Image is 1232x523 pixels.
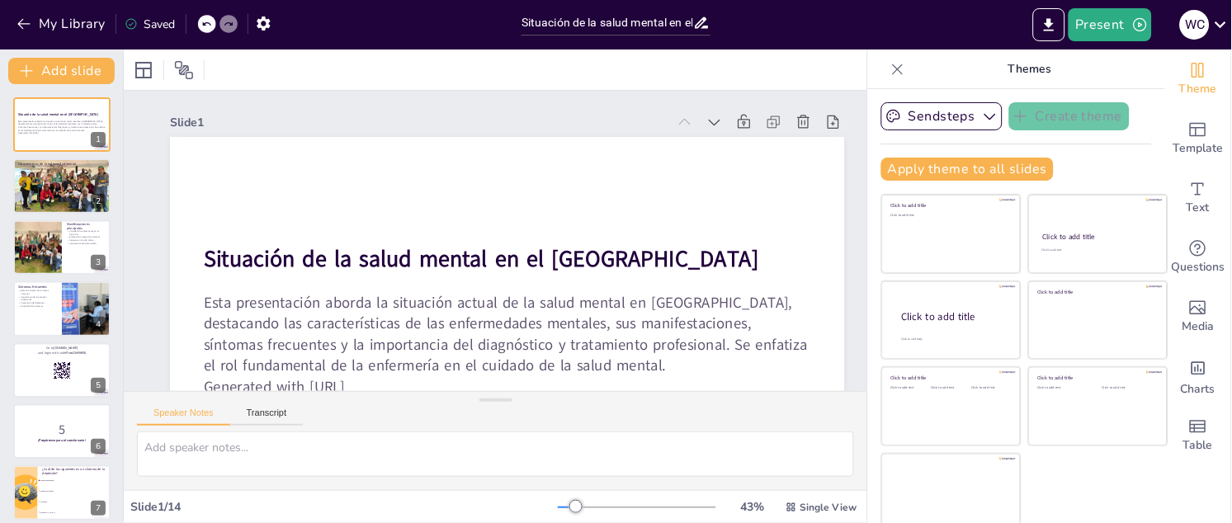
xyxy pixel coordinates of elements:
div: Click to add text [1042,248,1152,252]
div: Click to add text [1038,386,1090,390]
div: Click to add title [891,375,1009,382]
button: Transcript [230,408,304,426]
button: My Library [12,11,112,37]
button: Sendsteps [881,102,1003,130]
div: Click to add body [902,337,1006,342]
div: Click to add text [891,386,928,390]
div: Change the overall theme [1165,49,1231,109]
span: Text [1187,199,1210,217]
span: [MEDICAL_DATA] [40,511,110,513]
button: Create theme [1009,102,1130,130]
p: Generated with [URL] [177,313,776,459]
div: 3 [91,255,106,270]
p: Go to [18,346,106,351]
div: Click to add title [1043,232,1153,242]
div: 5 [91,378,106,393]
span: Table [1183,436,1213,455]
div: 6 [13,404,111,459]
div: 7 [13,465,111,520]
div: Add charts and graphs [1165,346,1231,406]
div: 7 [91,501,106,516]
div: 43 % [733,499,772,515]
div: Saved [125,16,176,32]
span: Tristeza persistente [40,480,110,482]
div: Add a table [1165,406,1231,465]
p: Esta presentación aborda la situación actual de la salud mental en [GEOGRAPHIC_DATA], destacando ... [18,120,106,132]
div: Slide 1 / 14 [130,499,558,515]
div: 2 [13,158,111,213]
p: Impacto en la vida diaria [67,239,106,243]
p: Características de la enfermedad mental [18,161,106,166]
div: 1 [91,132,106,147]
p: Esta presentación aborda la situación actual de la salud mental en [GEOGRAPHIC_DATA], destacando ... [182,231,794,439]
p: Importancia de la atención profesional [18,295,57,301]
div: Get real-time input from your audience [1165,228,1231,287]
p: Diversidad de síntomas [18,304,57,308]
div: W C [1180,10,1210,40]
div: Add text boxes [1165,168,1231,228]
div: Click to add title [902,310,1008,324]
span: Media [1182,318,1215,336]
div: Click to add text [932,386,969,390]
p: Evaluación integral de síntomas [67,236,106,239]
span: Template [1173,139,1224,158]
strong: ¡Prepárense para el cuestionario! [38,438,86,442]
div: 6 [91,439,106,454]
span: Questions [1172,258,1225,276]
p: 5 [18,421,106,439]
div: Slide 1 [201,49,690,168]
div: Layout [130,57,157,83]
button: Export to PowerPoint [1033,8,1065,41]
strong: Situación de la salud mental en el [GEOGRAPHIC_DATA] [203,183,753,328]
button: Present [1069,8,1151,41]
p: Reconocimiento de síntomas comunes [18,290,57,295]
p: ¿Cuál de los siguientes es un síntoma de la depresión? [42,467,106,476]
div: 5 [13,343,111,398]
div: 2 [91,194,106,209]
p: Enfermedades mentales impactan la vida diaria [18,164,106,167]
p: Themes [911,49,1149,89]
div: Click to add text [891,214,1009,218]
div: Click to add title [891,203,1009,210]
div: 4 [13,281,111,336]
p: Prevención del deterioro [18,302,57,305]
span: Cambios de ánimo [40,491,110,492]
p: Síntomas frecuentes [18,285,57,290]
div: Click to add text [972,386,1009,390]
span: Theme [1179,80,1217,98]
p: Rol de la enfermería [18,173,106,177]
p: La necesidad de diagnóstico profesional [18,167,106,171]
button: Add slide [8,58,115,84]
input: Insert title [522,11,693,35]
div: 4 [91,317,106,332]
p: and login with code [18,350,106,355]
p: Importancia del tratamiento [67,242,106,245]
span: Ansiedad [40,502,110,503]
span: Position [174,60,194,80]
span: Charts [1181,380,1215,398]
div: 1 [13,97,111,152]
p: Variedad de síntomas según el trastorno [67,230,106,236]
p: No son debilidades personales [18,171,106,174]
div: Add images, graphics, shapes or video [1165,287,1231,346]
div: 3 [13,220,111,275]
div: Click to add text [1102,386,1154,390]
button: Speaker Notes [137,408,230,426]
p: Generated with [URL] [18,132,106,135]
button: Apply theme to all slides [881,158,1054,181]
div: Click to add title [1038,375,1156,382]
div: Add ready made slides [1165,109,1231,168]
strong: [DOMAIN_NAME] [54,346,78,350]
div: Click to add title [1038,289,1156,295]
button: W C [1180,8,1210,41]
p: Manifestaciones principales [67,222,106,231]
span: Single View [800,501,857,514]
strong: Situación de la salud mental en el [GEOGRAPHIC_DATA] [18,113,98,117]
